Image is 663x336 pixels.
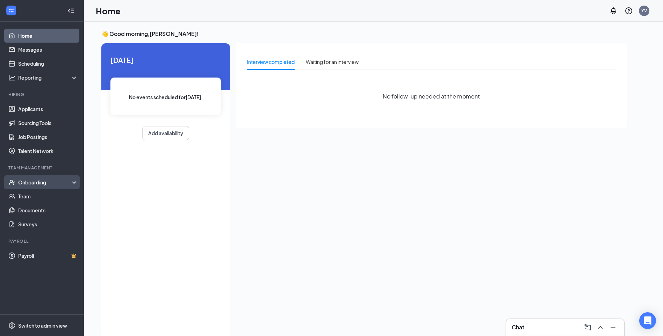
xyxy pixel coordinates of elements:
span: [DATE] [110,54,221,65]
div: Switch to admin view [18,322,67,329]
a: Job Postings [18,130,78,144]
div: YV [641,8,647,14]
a: Scheduling [18,57,78,71]
div: Interview completed [247,58,295,66]
h3: Chat [512,323,524,331]
div: Team Management [8,165,77,171]
span: No events scheduled for [DATE] . [129,93,203,101]
svg: Notifications [609,7,618,15]
svg: ChevronUp [596,323,605,331]
button: ChevronUp [595,322,606,333]
div: Hiring [8,92,77,97]
button: ComposeMessage [582,322,593,333]
h1: Home [96,5,121,17]
svg: QuestionInfo [625,7,633,15]
button: Add availability [142,126,189,140]
a: Talent Network [18,144,78,158]
a: Sourcing Tools [18,116,78,130]
a: Applicants [18,102,78,116]
span: No follow-up needed at the moment [383,92,480,101]
svg: WorkstreamLogo [8,7,15,14]
a: PayrollCrown [18,249,78,263]
a: Team [18,189,78,203]
svg: Collapse [67,7,74,14]
div: Reporting [18,74,78,81]
svg: Settings [8,322,15,329]
svg: UserCheck [8,179,15,186]
h3: 👋 Good morning, [PERSON_NAME] ! [101,30,627,38]
a: Surveys [18,217,78,231]
a: Documents [18,203,78,217]
svg: Minimize [609,323,617,331]
svg: Analysis [8,74,15,81]
div: Payroll [8,238,77,244]
div: Waiting for an interview [306,58,359,66]
div: Onboarding [18,179,72,186]
a: Home [18,29,78,43]
div: Open Intercom Messenger [639,312,656,329]
button: Minimize [607,322,619,333]
a: Messages [18,43,78,57]
svg: ComposeMessage [584,323,592,331]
